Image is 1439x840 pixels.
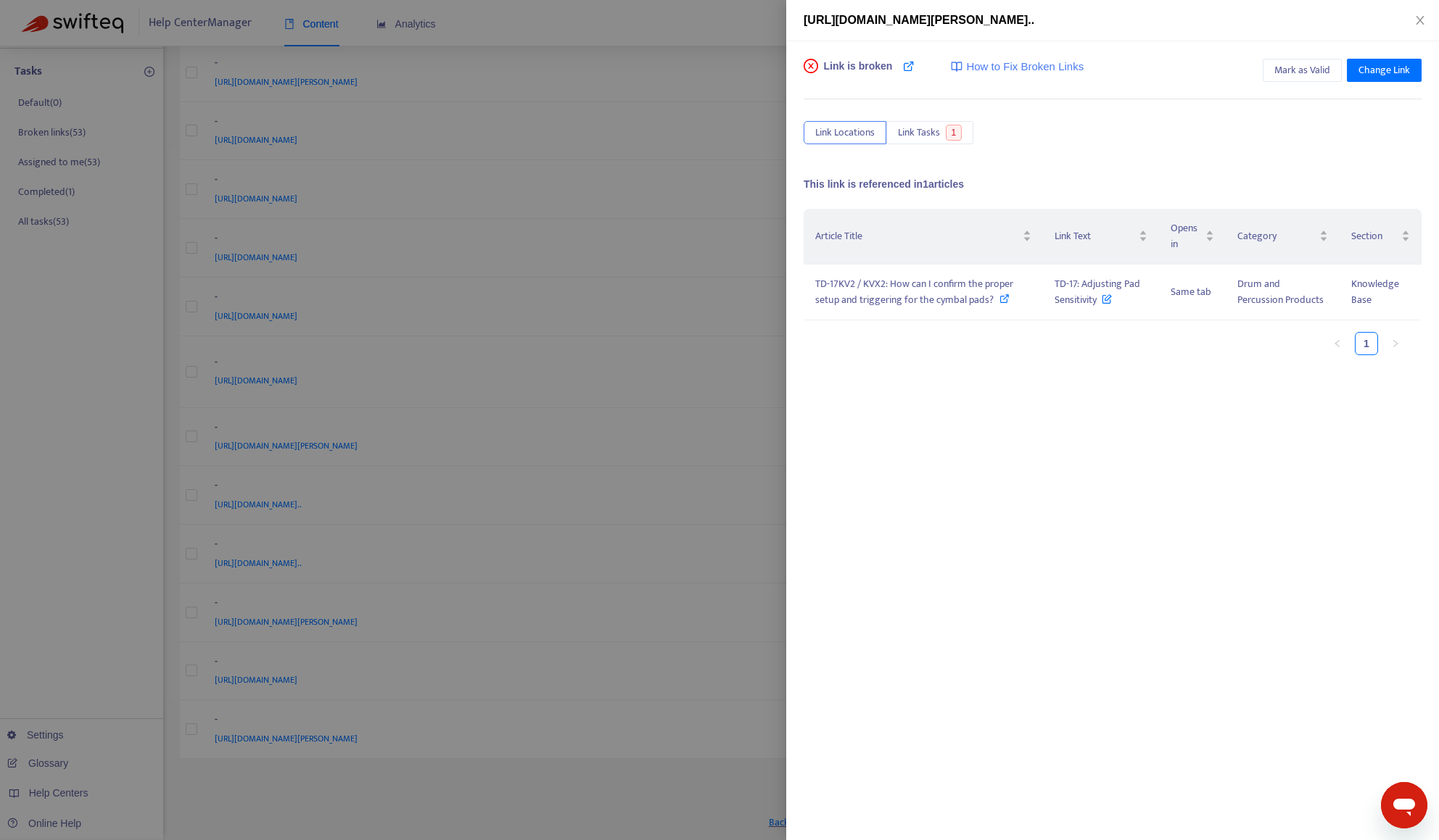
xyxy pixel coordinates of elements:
li: Next Page [1384,332,1407,355]
span: TD-17KV2 / KVX2: How can I confirm the proper setup and triggering for the cymbal pads? [815,275,1013,308]
li: 1 [1355,332,1378,355]
th: Article Title [804,209,1043,265]
th: Opens in [1159,209,1225,265]
th: Category [1226,209,1340,265]
a: 1 [1356,333,1377,354]
span: How to Fix Broken Links [966,59,1084,75]
span: Link Tasks [898,125,940,141]
a: How to Fix Broken Links [951,59,1084,75]
button: Mark as Valid [1263,59,1342,82]
span: This link is referenced in 1 articles [804,178,964,190]
span: right [1391,339,1400,348]
button: left [1326,332,1349,355]
span: Mark as Valid [1274,62,1330,78]
span: close-circle [804,59,818,73]
li: Previous Page [1326,332,1349,355]
span: Category [1237,228,1316,244]
img: image-link [951,61,962,72]
button: Link Tasks1 [886,121,973,144]
button: Link Locations [804,121,886,144]
span: close [1414,14,1426,26]
span: Link Text [1055,228,1136,244]
span: Section [1351,228,1398,244]
span: 1 [946,125,962,141]
span: Knowledge Base [1351,275,1399,308]
span: [URL][DOMAIN_NAME][PERSON_NAME].. [804,14,1034,26]
iframe: メッセージングウィンドウを開くボタン [1381,782,1427,828]
button: right [1384,332,1407,355]
span: TD-17: Adjusting Pad Sensitivity [1055,275,1140,308]
span: Drum and Percussion Products [1237,275,1324,308]
span: Link Locations [815,125,875,141]
span: Same tab [1171,283,1211,300]
th: Section [1340,209,1422,265]
button: Change Link [1347,59,1422,82]
span: Change Link [1358,62,1410,78]
span: Link is broken [824,59,893,88]
th: Link Text [1043,209,1159,265]
span: Opens in [1171,220,1202,252]
button: Close [1410,14,1430,28]
span: Article Title [815,228,1020,244]
span: left [1333,339,1342,348]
